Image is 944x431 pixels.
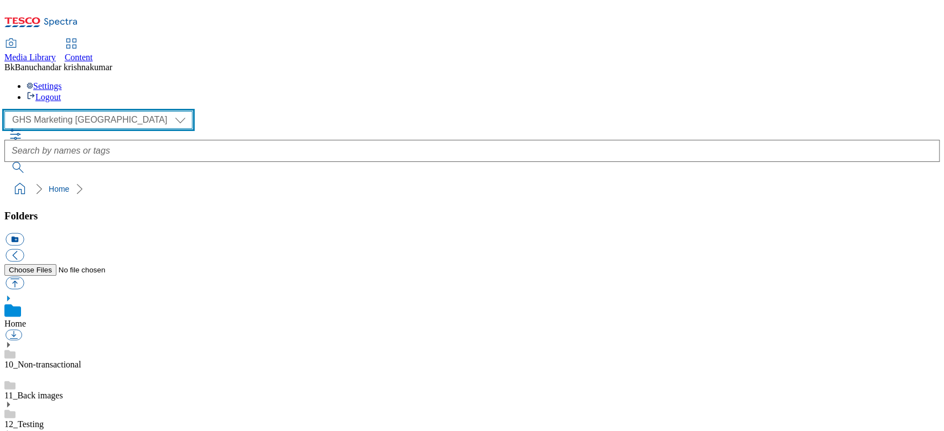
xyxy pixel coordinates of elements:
[4,391,63,400] a: 11_Back images
[11,180,29,198] a: home
[4,140,940,162] input: Search by names or tags
[4,62,15,72] span: Bk
[27,81,62,91] a: Settings
[27,92,61,102] a: Logout
[4,360,81,369] a: 10_Non-transactional
[65,39,93,62] a: Content
[15,62,112,72] span: Banuchandar krishnakumar
[4,39,56,62] a: Media Library
[4,210,940,222] h3: Folders
[4,178,940,199] nav: breadcrumb
[49,185,69,193] a: Home
[4,419,44,429] a: 12_Testing
[4,52,56,62] span: Media Library
[4,319,26,328] a: Home
[65,52,93,62] span: Content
